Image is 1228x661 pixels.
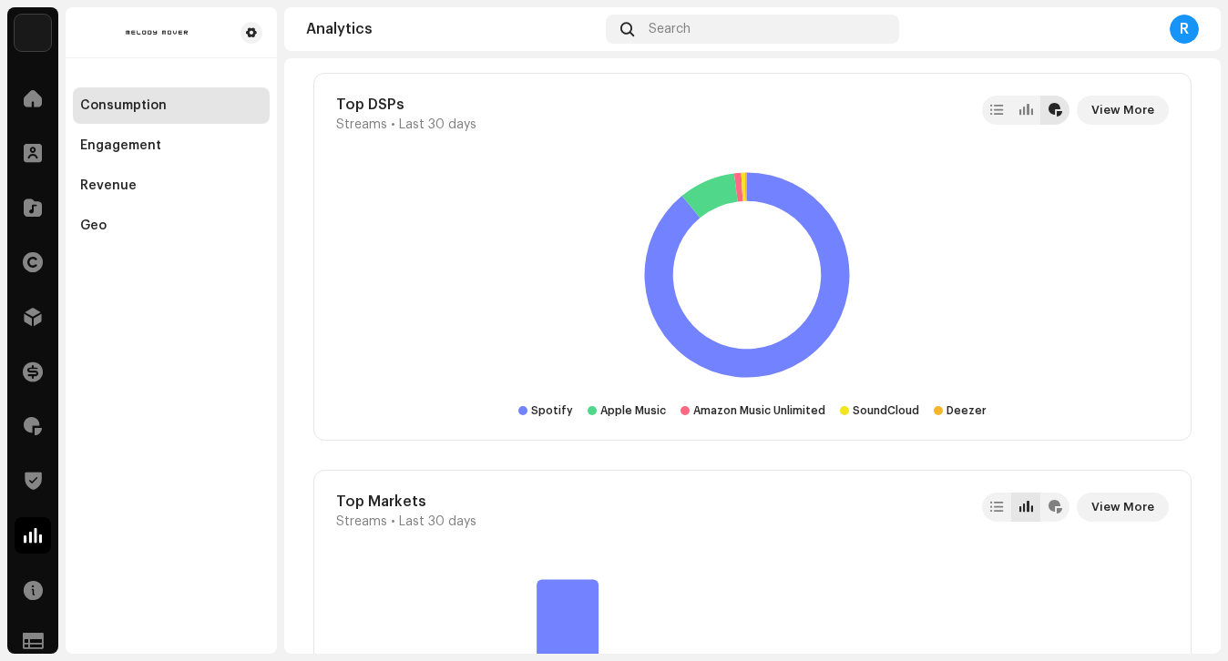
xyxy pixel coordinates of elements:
[15,15,51,51] img: 34f81ff7-2202-4073-8c5d-62963ce809f3
[80,138,161,153] div: Engagement
[1077,96,1169,125] button: View More
[1170,15,1199,44] div: R
[73,168,270,204] re-m-nav-item: Revenue
[336,493,476,511] div: Top Markets
[531,403,573,418] div: Spotify
[336,96,476,114] div: Top DSPs
[336,514,387,529] span: Streams
[391,117,395,132] span: •
[80,178,137,193] div: Revenue
[336,117,387,132] span: Streams
[399,514,476,529] span: Last 30 days
[80,219,107,233] div: Geo
[853,403,919,418] div: SoundCloud
[693,403,825,418] div: Amazon Music Unlimited
[399,117,476,132] span: Last 30 days
[73,87,270,124] re-m-nav-item: Consumption
[306,22,599,36] div: Analytics
[1077,493,1169,522] button: View More
[947,403,987,418] div: Deezer
[80,98,167,113] div: Consumption
[80,22,233,44] img: dd1629f2-61db-4bea-83cc-ae53c4a0e3a5
[649,22,691,36] span: Search
[1091,489,1154,525] span: View More
[600,403,666,418] div: Apple Music
[391,514,395,529] span: •
[73,208,270,244] re-m-nav-item: Geo
[73,127,270,164] re-m-nav-item: Engagement
[1091,92,1154,128] span: View More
